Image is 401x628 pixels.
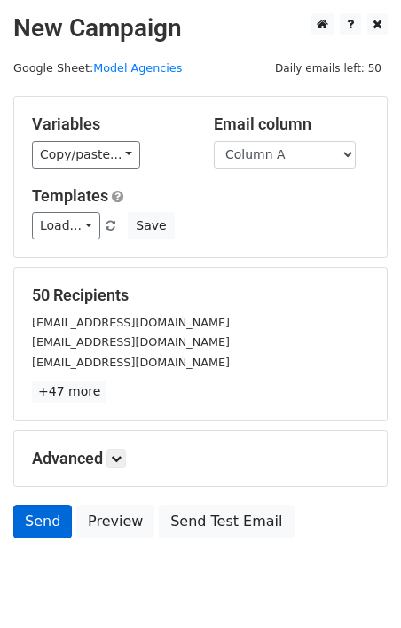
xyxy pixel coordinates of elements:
[128,212,174,239] button: Save
[32,212,100,239] a: Load...
[32,286,369,305] h5: 50 Recipients
[32,381,106,403] a: +47 more
[269,59,388,78] span: Daily emails left: 50
[32,114,187,134] h5: Variables
[312,543,401,628] div: Виджет чата
[32,356,230,369] small: [EMAIL_ADDRESS][DOMAIN_NAME]
[32,335,230,349] small: [EMAIL_ADDRESS][DOMAIN_NAME]
[32,449,369,468] h5: Advanced
[159,505,294,538] a: Send Test Email
[312,543,401,628] iframe: Chat Widget
[269,61,388,75] a: Daily emails left: 50
[13,61,182,75] small: Google Sheet:
[32,141,140,169] a: Copy/paste...
[32,186,108,205] a: Templates
[13,13,388,43] h2: New Campaign
[93,61,182,75] a: Model Agencies
[214,114,369,134] h5: Email column
[32,316,230,329] small: [EMAIL_ADDRESS][DOMAIN_NAME]
[76,505,154,538] a: Preview
[13,505,72,538] a: Send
